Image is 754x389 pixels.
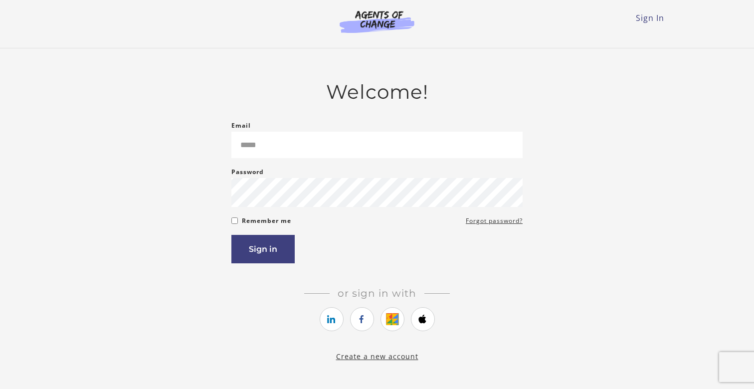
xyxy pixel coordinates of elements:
[329,10,425,33] img: Agents of Change Logo
[231,120,251,132] label: Email
[242,215,291,227] label: Remember me
[636,12,664,23] a: Sign In
[330,287,424,299] span: Or sign in with
[411,307,435,331] a: https://courses.thinkific.com/users/auth/apple?ss%5Breferral%5D=&ss%5Buser_return_to%5D=&ss%5Bvis...
[336,352,418,361] a: Create a new account
[231,166,264,178] label: Password
[380,307,404,331] a: https://courses.thinkific.com/users/auth/google?ss%5Breferral%5D=&ss%5Buser_return_to%5D=&ss%5Bvi...
[231,235,295,263] button: Sign in
[350,307,374,331] a: https://courses.thinkific.com/users/auth/facebook?ss%5Breferral%5D=&ss%5Buser_return_to%5D=&ss%5B...
[320,307,344,331] a: https://courses.thinkific.com/users/auth/linkedin?ss%5Breferral%5D=&ss%5Buser_return_to%5D=&ss%5B...
[466,215,523,227] a: Forgot password?
[231,80,523,104] h2: Welcome!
